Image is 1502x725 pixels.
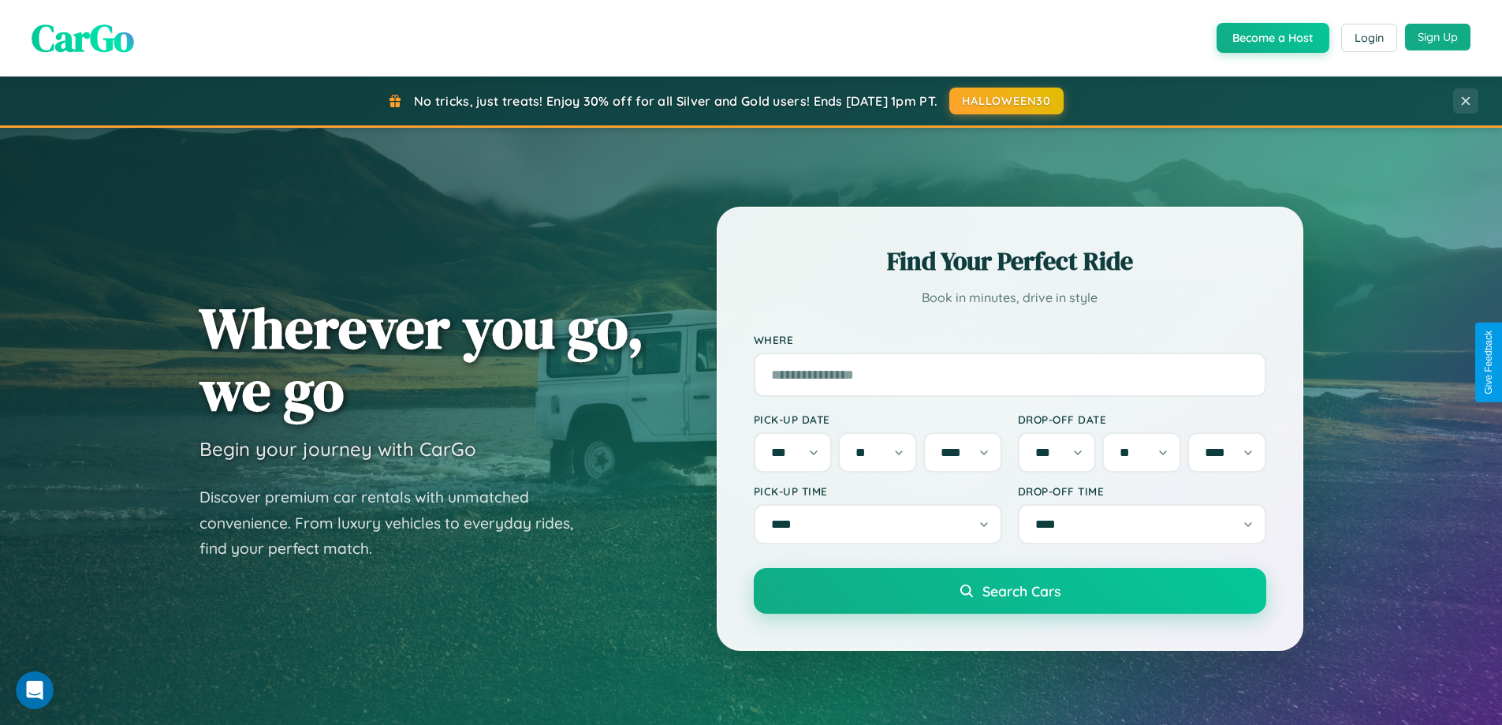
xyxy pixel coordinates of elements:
span: Search Cars [982,582,1060,600]
label: Where [754,333,1266,346]
label: Pick-up Time [754,484,1002,498]
label: Drop-off Time [1018,484,1266,498]
button: Search Cars [754,568,1266,614]
label: Pick-up Date [754,413,1002,426]
h1: Wherever you go, we go [199,297,644,421]
span: CarGo [32,12,134,64]
button: Sign Up [1405,24,1470,50]
button: HALLOWEEN30 [949,88,1064,114]
label: Drop-off Date [1018,413,1266,426]
h3: Begin your journey with CarGo [199,437,476,461]
p: Book in minutes, drive in style [754,286,1266,309]
button: Login [1341,24,1397,52]
span: No tricks, just treats! Enjoy 30% off for all Silver and Gold users! Ends [DATE] 1pm PT. [414,93,937,109]
p: Discover premium car rentals with unmatched convenience. From luxury vehicles to everyday rides, ... [199,484,594,562]
h2: Find Your Perfect Ride [754,244,1266,278]
iframe: Intercom live chat [16,671,54,709]
button: Become a Host [1217,23,1329,53]
div: Give Feedback [1483,331,1494,394]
